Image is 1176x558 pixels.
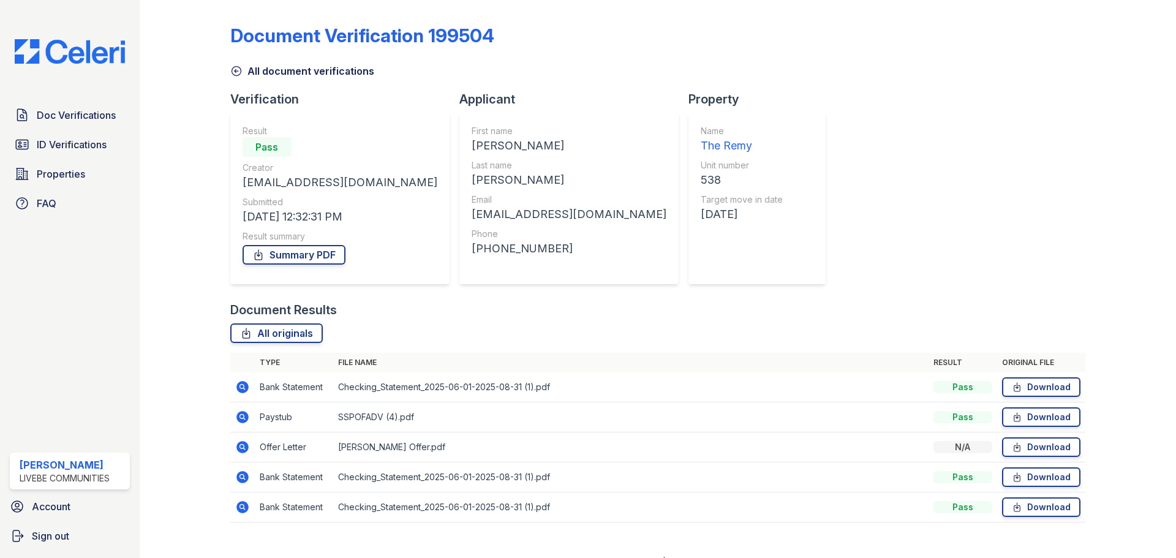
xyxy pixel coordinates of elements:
[333,462,929,492] td: Checking_Statement_2025-06-01-2025-08-31 (1).pdf
[997,353,1085,372] th: Original file
[333,492,929,522] td: Checking_Statement_2025-06-01-2025-08-31 (1).pdf
[243,137,292,157] div: Pass
[37,167,85,181] span: Properties
[472,137,666,154] div: [PERSON_NAME]
[1002,377,1080,397] a: Download
[933,381,992,393] div: Pass
[701,125,783,154] a: Name The Remy
[701,125,783,137] div: Name
[243,174,437,191] div: [EMAIL_ADDRESS][DOMAIN_NAME]
[5,494,135,519] a: Account
[459,91,688,108] div: Applicant
[1125,509,1164,546] iframe: chat widget
[255,492,333,522] td: Bank Statement
[701,206,783,223] div: [DATE]
[10,132,130,157] a: ID Verifications
[243,125,437,137] div: Result
[37,196,56,211] span: FAQ
[5,39,135,64] img: CE_Logo_Blue-a8612792a0a2168367f1c8372b55b34899dd931a85d93a1a3d3e32e68fde9ad4.png
[230,301,337,319] div: Document Results
[472,228,666,240] div: Phone
[933,501,992,513] div: Pass
[472,172,666,189] div: [PERSON_NAME]
[20,458,110,472] div: [PERSON_NAME]
[472,194,666,206] div: Email
[37,108,116,123] span: Doc Verifications
[243,230,437,243] div: Result summary
[333,432,929,462] td: [PERSON_NAME] Offer.pdf
[10,103,130,127] a: Doc Verifications
[472,240,666,257] div: [PHONE_NUMBER]
[255,372,333,402] td: Bank Statement
[933,411,992,423] div: Pass
[701,172,783,189] div: 538
[701,194,783,206] div: Target move in date
[333,402,929,432] td: SSPOFADV (4).pdf
[472,159,666,172] div: Last name
[933,471,992,483] div: Pass
[1002,437,1080,457] a: Download
[230,323,323,343] a: All originals
[1002,407,1080,427] a: Download
[243,162,437,174] div: Creator
[333,372,929,402] td: Checking_Statement_2025-06-01-2025-08-31 (1).pdf
[933,441,992,453] div: N/A
[32,499,70,514] span: Account
[701,159,783,172] div: Unit number
[701,137,783,154] div: The Remy
[37,137,107,152] span: ID Verifications
[20,472,110,484] div: LiveBe Communities
[32,529,69,543] span: Sign out
[230,25,494,47] div: Document Verification 199504
[333,353,929,372] th: File name
[1002,497,1080,517] a: Download
[255,462,333,492] td: Bank Statement
[929,353,997,372] th: Result
[243,208,437,225] div: [DATE] 12:32:31 PM
[243,245,345,265] a: Summary PDF
[5,524,135,548] a: Sign out
[255,402,333,432] td: Paystub
[243,196,437,208] div: Submitted
[10,191,130,216] a: FAQ
[230,64,374,78] a: All document verifications
[10,162,130,186] a: Properties
[472,206,666,223] div: [EMAIL_ADDRESS][DOMAIN_NAME]
[255,432,333,462] td: Offer Letter
[472,125,666,137] div: First name
[688,91,835,108] div: Property
[255,353,333,372] th: Type
[230,91,459,108] div: Verification
[1002,467,1080,487] a: Download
